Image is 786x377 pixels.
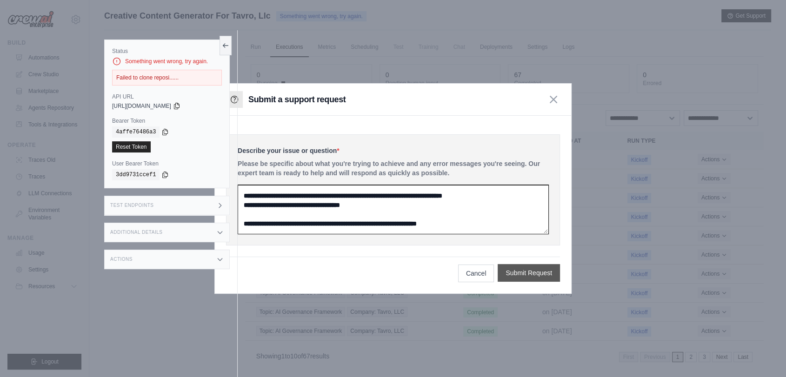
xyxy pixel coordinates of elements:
[112,93,222,100] label: API URL
[238,146,548,155] label: Describe your issue or question
[112,117,222,125] label: Bearer Token
[110,257,133,262] h3: Actions
[112,57,222,66] div: Something went wrong, try again.
[112,70,222,86] div: Failed to clone reposi......
[248,93,346,106] h3: Submit a support request
[238,159,548,178] p: Please be specific about what you're trying to achieve and any error messages you're seeing. Our ...
[112,141,151,152] a: Reset Token
[112,160,222,167] label: User Bearer Token
[110,203,154,208] h3: Test Endpoints
[112,47,222,55] label: Status
[110,230,162,235] h3: Additional Details
[458,265,494,282] button: Cancel
[112,102,171,110] span: [URL][DOMAIN_NAME]
[498,264,560,282] button: Submit Request
[112,126,160,138] code: 4affe76486a3
[112,169,160,180] code: 3dd9731ccef1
